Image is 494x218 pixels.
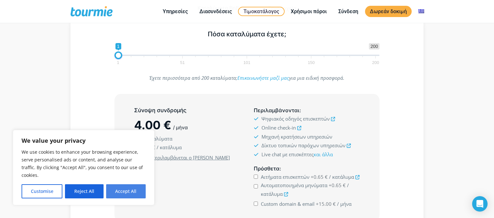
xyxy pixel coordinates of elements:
span: 150 [307,61,316,64]
span: Ψηφιακός οδηγός επισκεπτών [261,115,330,122]
span: 1 [115,43,121,50]
span: 200 [371,61,380,64]
p: Έχετε περισσότερα από 200 καταλύματα; για μια ειδική προσφορά. [114,74,380,82]
a: Σύνδεση [334,7,363,15]
a: Χρήσιμοι πόροι [286,7,332,15]
button: Customise [22,184,62,198]
a: και άλλα [314,151,333,158]
button: Reject All [65,184,103,198]
span: +0.65 € [311,174,328,180]
span: 1 [116,61,120,64]
span: +0.65 € [329,182,346,188]
span: Live chat με επισκέπτες [261,151,333,158]
span: / μήνα [337,201,352,207]
span: Δίκτυο τοπικών παρόχων υπηρεσιών [261,142,345,149]
a: Δωρεάν δοκιμή [365,6,412,17]
span: Αιτήματα επισκεπτών [261,174,309,180]
button: Accept All [106,184,146,198]
p: We use cookies to enhance your browsing experience, serve personalised ads or content, and analys... [22,148,146,179]
span: Μηχανή κρατήσεων υπηρεσιών [261,133,332,140]
u: Δεν συμπεριλαμβάνεται ο [PERSON_NAME] [134,154,230,161]
a: Τιμοκατάλογος [238,7,285,16]
span: / κατάλυμα [157,144,182,150]
span: Αυτοματοποιημένα μηνύματα [261,182,327,188]
h5: Σύνοψη συνδρομής [134,106,240,114]
h5: : [254,165,360,173]
span: Περιλαμβάνονται [254,107,299,114]
h5: : [254,106,360,114]
span: Online check-in [261,124,296,131]
span: Custom domain & email [261,201,315,207]
span: / μήνα [173,124,188,131]
a: Διασυνδέσεις [195,7,237,15]
a: Επικοινωνήστε μαζί μας [237,75,289,81]
span: / κατάλυμα [329,174,354,180]
h5: Πόσα καταλύματα έχετε; [114,30,380,38]
span: 51 [179,61,186,64]
span: 4.00 € [134,118,171,132]
span: 101 [242,61,252,64]
span: καταλύματα [145,135,172,142]
div: Open Intercom Messenger [472,196,488,212]
span: +15.00 € [316,201,336,207]
p: We value your privacy [22,137,146,144]
a: Υπηρεσίες [158,7,193,15]
span: Πρόσθετα [254,165,279,172]
span: 200 [369,43,380,50]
